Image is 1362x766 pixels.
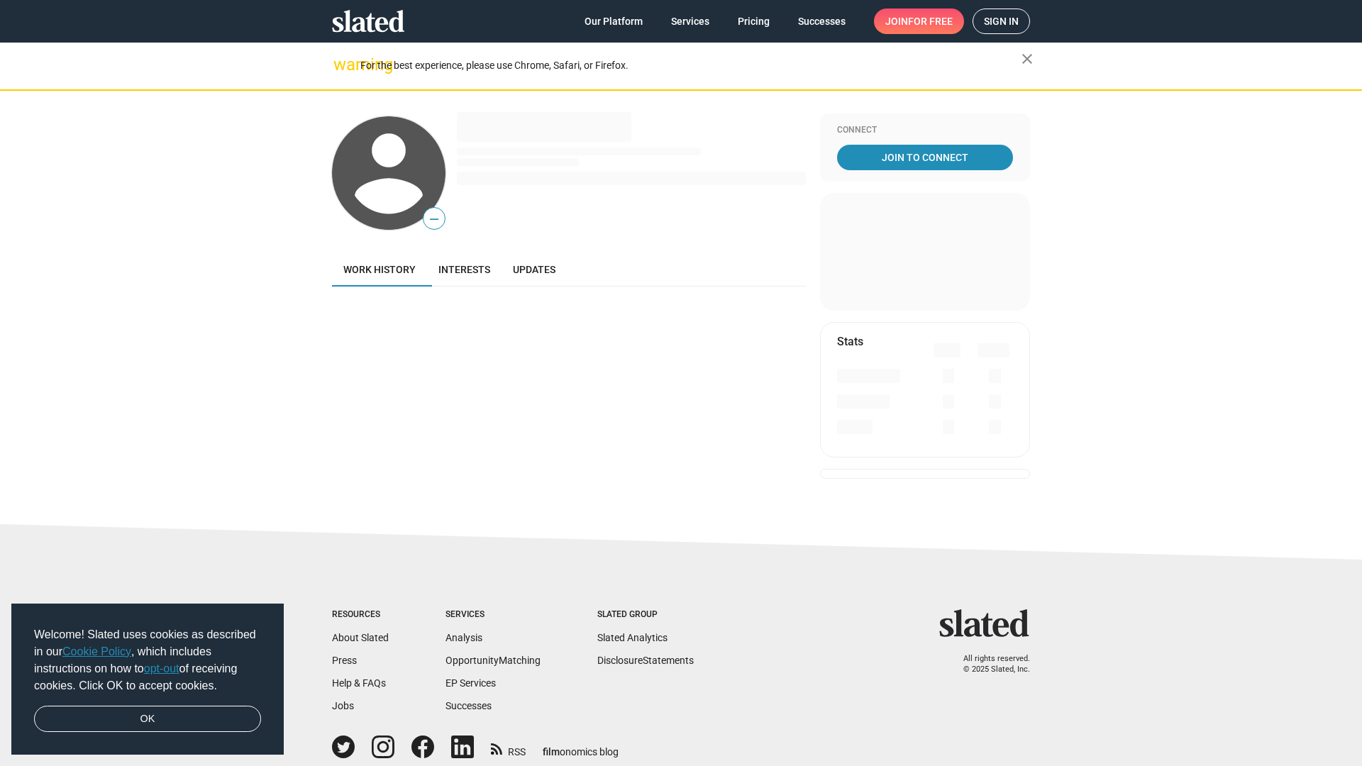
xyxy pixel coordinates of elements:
[445,632,482,643] a: Analysis
[332,632,389,643] a: About Slated
[491,737,526,759] a: RSS
[837,125,1013,136] div: Connect
[837,334,863,349] mat-card-title: Stats
[360,56,1021,75] div: For the best experience, please use Chrome, Safari, or Firefox.
[671,9,709,34] span: Services
[343,264,416,275] span: Work history
[423,210,445,228] span: —
[573,9,654,34] a: Our Platform
[908,9,953,34] span: for free
[445,655,541,666] a: OpportunityMatching
[837,145,1013,170] a: Join To Connect
[597,609,694,621] div: Slated Group
[34,706,261,733] a: dismiss cookie message
[34,626,261,694] span: Welcome! Slated uses cookies as described in our , which includes instructions on how to of recei...
[948,654,1030,675] p: All rights reserved. © 2025 Slated, Inc.
[874,9,964,34] a: Joinfor free
[726,9,781,34] a: Pricing
[984,9,1019,33] span: Sign in
[597,655,694,666] a: DisclosureStatements
[332,252,427,287] a: Work history
[438,264,490,275] span: Interests
[973,9,1030,34] a: Sign in
[798,9,846,34] span: Successes
[445,677,496,689] a: EP Services
[333,56,350,73] mat-icon: warning
[543,734,619,759] a: filmonomics blog
[660,9,721,34] a: Services
[332,609,389,621] div: Resources
[597,632,668,643] a: Slated Analytics
[445,700,492,711] a: Successes
[787,9,857,34] a: Successes
[332,677,386,689] a: Help & FAQs
[543,746,560,757] span: film
[738,9,770,34] span: Pricing
[144,662,179,675] a: opt-out
[332,700,354,711] a: Jobs
[840,145,1010,170] span: Join To Connect
[332,655,357,666] a: Press
[427,252,502,287] a: Interests
[1019,50,1036,67] mat-icon: close
[885,9,953,34] span: Join
[502,252,567,287] a: Updates
[11,604,284,755] div: cookieconsent
[62,645,131,657] a: Cookie Policy
[585,9,643,34] span: Our Platform
[513,264,555,275] span: Updates
[445,609,541,621] div: Services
